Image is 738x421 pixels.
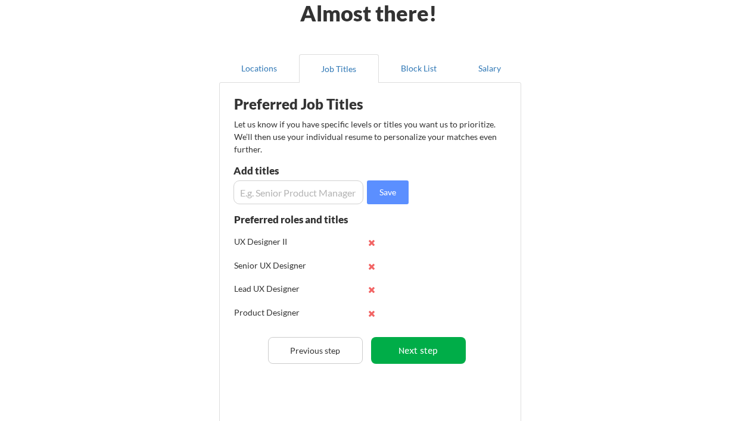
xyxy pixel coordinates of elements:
div: UX Designer II [234,236,312,248]
button: Save [367,180,409,204]
div: Add titles [233,166,360,176]
div: Almost there! [285,2,451,24]
button: Salary [459,54,521,83]
input: E.g. Senior Product Manager [233,180,363,204]
div: Lead UX Designer [234,283,312,295]
div: Let us know if you have specific levels or titles you want us to prioritize. We’ll then use your ... [234,118,498,155]
button: Next step [371,337,466,364]
div: Senior UX Designer [234,260,312,272]
div: Preferred roles and titles [234,214,363,224]
button: Locations [219,54,299,83]
div: Product Designer [234,307,312,319]
button: Previous step [268,337,363,364]
button: Block List [379,54,459,83]
div: Preferred Job Titles [234,97,384,111]
button: Job Titles [299,54,379,83]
